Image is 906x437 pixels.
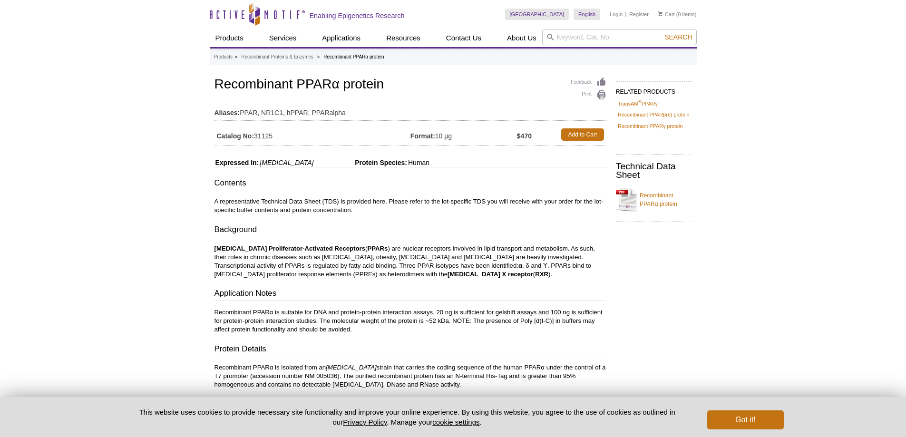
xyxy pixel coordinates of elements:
a: Recombinant PPARα protein [616,185,692,214]
a: Resources [380,29,426,47]
h3: Application Notes [214,288,606,301]
a: Privacy Policy [343,418,387,426]
p: A representative Technical Data Sheet (TDS) is provided here. Please refer to the lot-specific TD... [214,197,606,214]
span: Expressed In: [214,159,259,166]
h3: Contents [214,177,606,191]
li: Recombinant PPARα protein [323,54,384,59]
a: Feedback [571,77,606,87]
p: Recombinant PPARα is suitable for DNA and protein-protein interaction assays. 20 ng is sufficient... [214,308,606,334]
p: This website uses cookies to provide necessary site functionality and improve your online experie... [123,407,692,427]
strong: Format: [410,132,435,140]
a: TransAM®PPARγ [618,99,658,108]
button: Search [662,33,695,41]
a: Recombinant Proteins & Enzymes [241,53,313,61]
i: [MEDICAL_DATA] [260,159,313,166]
button: Got it! [707,410,783,429]
strong: Catalog No: [217,132,254,140]
sup: ® [638,99,642,104]
h3: Protein Details [214,343,606,357]
strong: [MEDICAL_DATA] Proliferator-Activated Receptors [214,245,366,252]
span: Search [664,33,692,41]
span: Human [407,159,429,166]
td: 31125 [214,126,410,143]
strong: α [518,262,522,269]
li: » [317,54,320,59]
li: | [625,9,627,20]
span: Protein Species: [315,159,407,166]
a: Login [610,11,623,18]
img: Your Cart [658,11,662,16]
td: PPAR, NR1C1, hPPAR, PPARalpha [214,103,606,118]
a: Cart [658,11,675,18]
a: About Us [501,29,542,47]
p: Recombinant PPARα is isolated from an strain that carries the coding sequence of the human PPARα ... [214,363,606,389]
h2: RELATED PRODUCTS [616,81,692,98]
p: ( ) are nuclear receptors involved in lipid transport and metabolism. As such, their roles in chr... [214,244,606,279]
input: Keyword, Cat. No. [542,29,697,45]
a: [GEOGRAPHIC_DATA] [505,9,569,20]
a: Add to Cart [561,128,604,141]
a: Print [571,90,606,100]
button: cookie settings [432,418,479,426]
a: English [574,9,600,20]
td: 10 µg [410,126,517,143]
h1: Recombinant PPARα protein [214,77,606,93]
h2: Enabling Epigenetics Research [310,11,405,20]
strong: PPARs [367,245,388,252]
strong: RXR [535,271,548,278]
a: Recombinant PPARγ protein [618,122,683,130]
a: Contact Us [440,29,487,47]
h3: Background [214,224,606,237]
a: Services [263,29,302,47]
a: Products [214,53,233,61]
a: Recombinant PPARβ(δ) protein [618,110,690,119]
i: [MEDICAL_DATA] [326,364,377,371]
li: » [235,54,238,59]
strong: $470 [517,132,532,140]
h2: Technical Data Sheet [616,162,692,179]
a: Register [629,11,649,18]
a: Products [210,29,249,47]
li: (0 items) [658,9,697,20]
a: Applications [316,29,366,47]
strong: [MEDICAL_DATA] X receptor [448,271,533,278]
strong: Aliases: [214,108,240,117]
